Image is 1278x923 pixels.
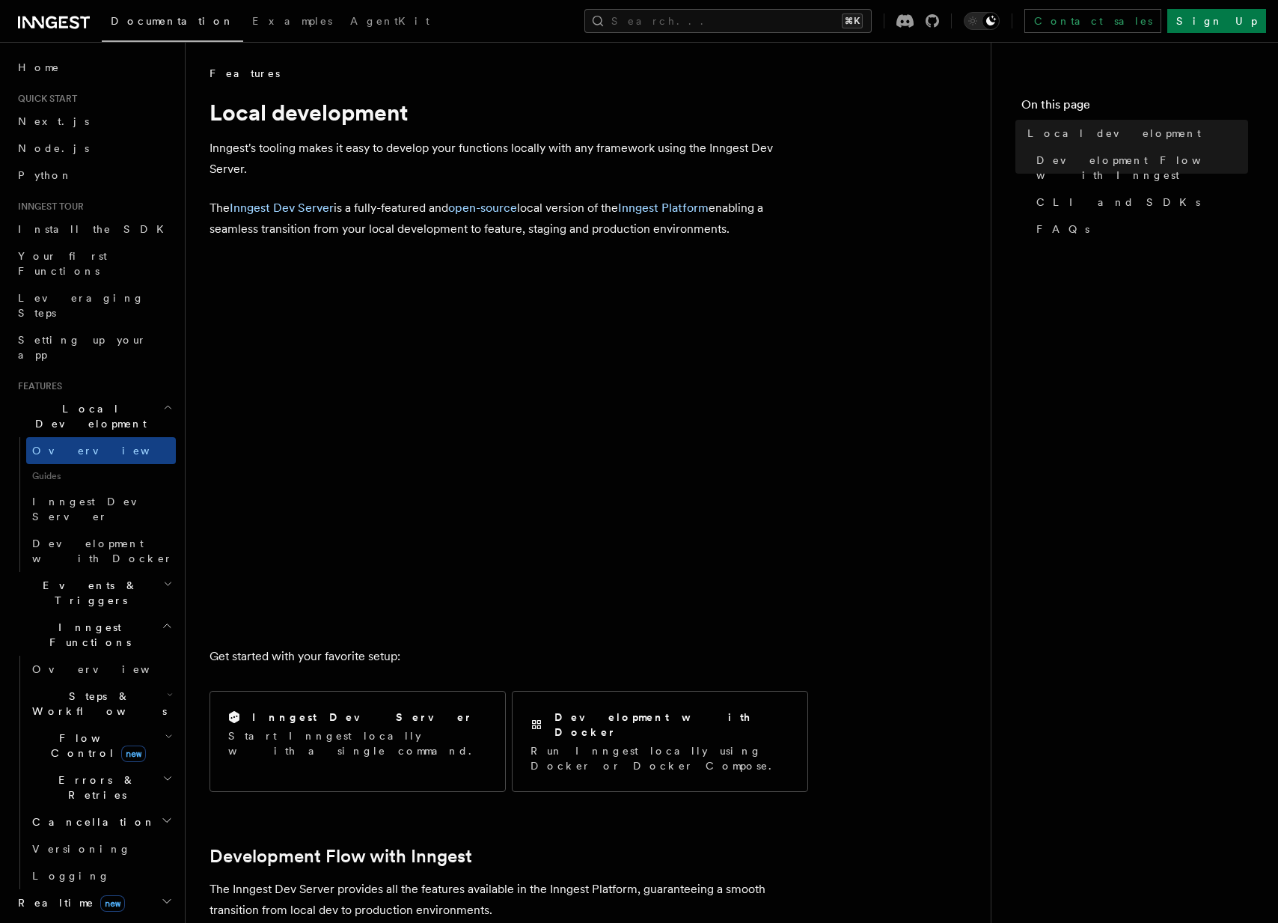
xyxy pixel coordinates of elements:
a: Overview [26,437,176,464]
span: Next.js [18,115,89,127]
span: Guides [26,464,176,488]
a: Python [12,162,176,189]
a: Node.js [12,135,176,162]
span: Python [18,169,73,181]
span: Features [12,380,62,392]
span: Events & Triggers [12,578,163,608]
button: Events & Triggers [12,572,176,614]
a: Sign Up [1167,9,1266,33]
a: Local development [1021,120,1248,147]
p: Start Inngest locally with a single command. [228,728,487,758]
a: Documentation [102,4,243,42]
kbd: ⌘K [842,13,863,28]
p: The Inngest Dev Server provides all the features available in the Inngest Platform, guaranteeing ... [210,879,808,921]
a: Logging [26,862,176,889]
a: Install the SDK [12,216,176,243]
a: Overview [26,656,176,683]
p: Run Inngest locally using Docker or Docker Compose. [531,743,789,773]
span: Home [18,60,60,75]
a: Your first Functions [12,243,176,284]
span: Errors & Retries [26,773,162,802]
span: AgentKit [350,15,429,27]
button: Local Development [12,395,176,437]
span: Leveraging Steps [18,292,144,319]
button: Inngest Functions [12,614,176,656]
h2: Development with Docker [554,710,789,740]
span: new [100,895,125,912]
span: Your first Functions [18,250,107,277]
span: Steps & Workflows [26,689,167,719]
a: Home [12,54,176,81]
img: The Inngest Dev Server on the Functions page [210,264,808,622]
button: Flow Controlnew [26,725,176,767]
a: Inngest Dev ServerStart Inngest locally with a single command. [210,691,506,792]
h1: Local development [210,99,808,126]
span: Documentation [111,15,234,27]
button: Toggle dark mode [964,12,1000,30]
a: Inngest Platform [618,201,709,215]
p: Inngest's tooling makes it easy to develop your functions locally with any framework using the In... [210,138,808,180]
span: Flow Control [26,731,165,761]
a: Development Flow with Inngest [1030,147,1248,189]
span: Install the SDK [18,223,173,235]
h4: On this page [1021,96,1248,120]
span: Features [210,66,280,81]
a: Versioning [26,835,176,862]
a: Contact sales [1024,9,1161,33]
a: Examples [243,4,341,40]
a: Development Flow with Inngest [210,846,472,867]
span: Versioning [32,843,131,855]
span: Inngest Dev Server [32,496,160,523]
p: Get started with your favorite setup: [210,646,808,667]
span: Overview [32,445,186,457]
a: FAQs [1030,216,1248,243]
div: Local Development [12,437,176,572]
span: Development with Docker [32,537,173,564]
span: FAQs [1036,222,1089,237]
a: CLI and SDKs [1030,189,1248,216]
span: new [121,746,146,762]
button: Realtimenew [12,889,176,916]
a: Leveraging Steps [12,284,176,326]
span: Development Flow with Inngest [1036,153,1248,183]
span: Overview [32,663,186,675]
a: Development with DockerRun Inngest locally using Docker or Docker Compose. [512,691,808,792]
a: Setting up your app [12,326,176,368]
a: Development with Docker [26,530,176,572]
a: Inngest Dev Server [230,201,334,215]
span: Local Development [12,401,163,431]
a: Inngest Dev Server [26,488,176,530]
span: Setting up your app [18,334,147,361]
button: Errors & Retries [26,767,176,808]
p: The is a fully-featured and local version of the enabling a seamless transition from your local d... [210,198,808,240]
button: Search...⌘K [584,9,872,33]
span: Examples [252,15,332,27]
span: Cancellation [26,814,156,829]
a: Next.js [12,108,176,135]
span: Logging [32,870,110,882]
span: Node.js [18,142,89,154]
div: Inngest Functions [12,656,176,889]
a: open-source [448,201,517,215]
button: Cancellation [26,808,176,835]
span: Quick start [12,93,77,105]
h2: Inngest Dev Server [252,710,473,725]
span: Inngest tour [12,201,84,213]
span: Inngest Functions [12,620,162,650]
span: CLI and SDKs [1036,195,1200,210]
a: AgentKit [341,4,438,40]
span: Local development [1027,126,1201,141]
button: Steps & Workflows [26,683,176,725]
span: Realtime [12,895,125,910]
